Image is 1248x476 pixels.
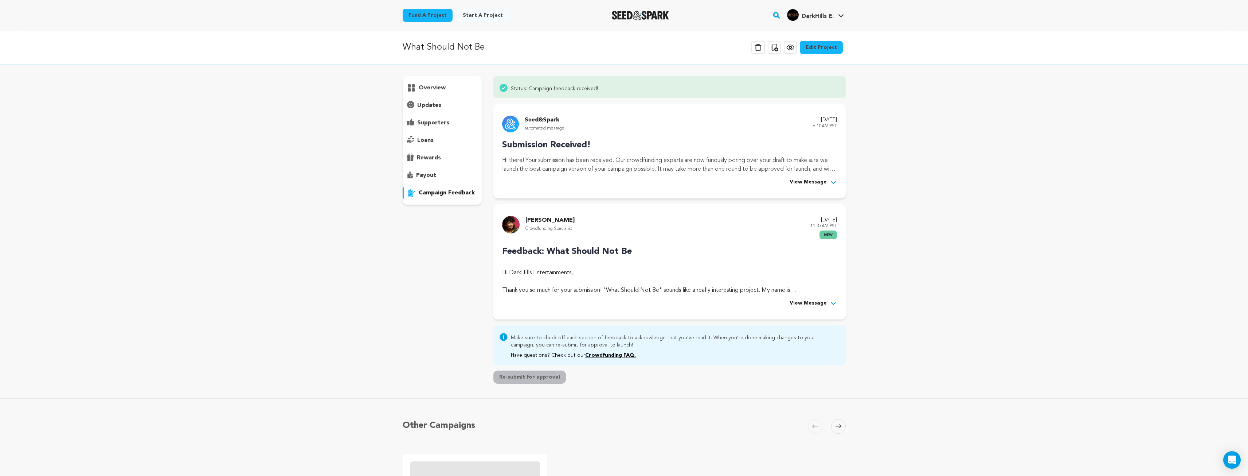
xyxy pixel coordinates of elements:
[403,135,482,146] button: loans
[403,100,482,111] button: updates
[790,299,827,308] span: View Message
[810,222,837,231] p: 11:37AM PST
[403,152,482,164] button: rewards
[502,216,520,233] img: 9732bf93d350c959.jpg
[417,101,441,110] p: updates
[403,82,482,94] button: overview
[417,154,441,162] p: rewards
[502,139,837,152] p: Submission Received!
[525,116,564,124] p: Seed&Spark
[417,136,434,145] p: loans
[786,8,845,23] span: DarkHills E.'s Profile
[493,371,566,384] button: Re-submit for approval
[511,352,840,359] p: Have questions? Check out our
[502,245,837,258] p: Feedback: What Should Not Be
[819,231,837,239] span: new
[810,216,837,225] p: [DATE]
[419,189,475,197] p: campaign feedback
[786,8,845,21] a: DarkHills E.'s Profile
[790,178,827,187] span: View Message
[787,9,799,21] img: b43f3a461490f4a4.jpg
[802,13,834,19] span: DarkHills E.
[502,268,837,295] div: Hi DarkHills Entertainments, Thank you so much for your submission! "What Should Not Be" sounds l...
[502,156,837,174] p: Hi there! Your submission has been received. Our crowdfunding experts are now furiously poring ov...
[403,187,482,199] button: campaign feedback
[525,124,564,133] p: automated message
[511,333,840,349] p: Make sure to check off each section of feedback to acknowledge that you’ve read it. When you’re d...
[416,171,436,180] p: payout
[417,119,449,127] p: supporters
[403,170,482,181] button: payout
[403,41,485,54] p: What Should Not Be
[525,216,575,225] p: [PERSON_NAME]
[800,41,843,54] a: Edit Project
[790,178,837,187] button: View Message
[585,353,636,358] a: Crowdfunding FAQ.
[403,419,475,432] h5: Other Campaigns
[612,11,669,20] img: Seed&Spark Logo Dark Mode
[612,11,669,20] a: Seed&Spark Homepage
[813,116,837,124] p: [DATE]
[787,9,834,21] div: DarkHills E.'s Profile
[1223,451,1241,469] div: Open Intercom Messenger
[457,9,509,22] a: Start a project
[511,84,598,92] span: Status: Campaign feedback received!
[403,9,453,22] a: Fund a project
[813,122,837,131] p: 6:10AM PST
[790,299,837,308] button: View Message
[419,84,446,92] p: overview
[525,225,575,233] p: Crowdfunding Specialist
[403,117,482,129] button: supporters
